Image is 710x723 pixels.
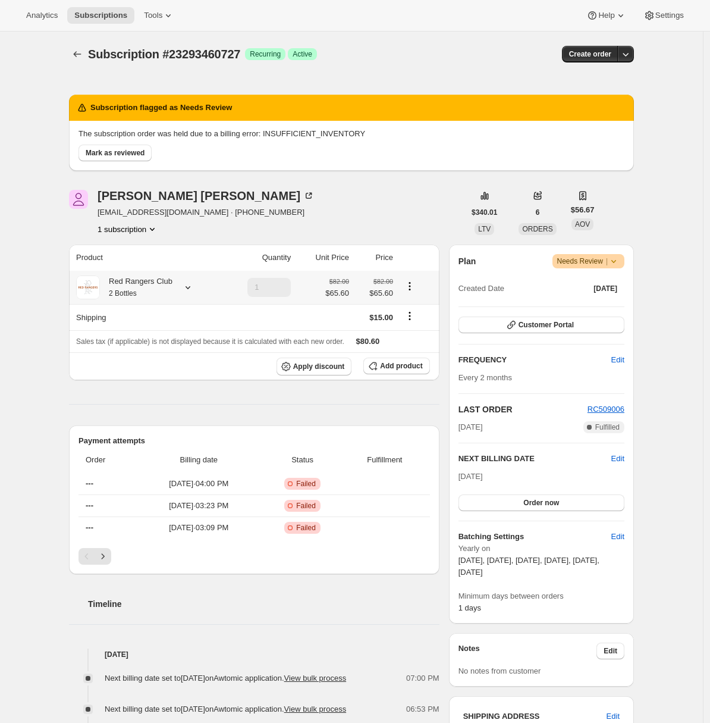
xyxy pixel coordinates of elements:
button: View bulk process [284,674,347,683]
button: Edit [596,643,624,659]
span: Customer Portal [519,320,574,330]
small: $82.00 [373,278,393,285]
span: 07:00 PM [406,672,439,684]
button: Subscriptions [67,7,134,24]
span: No notes from customer [458,666,541,675]
button: Subscriptions [69,46,86,62]
span: --- [86,501,93,510]
span: Fulfilled [595,422,620,432]
span: $15.00 [369,313,393,322]
button: $340.01 [464,204,504,221]
span: --- [86,523,93,532]
button: Help [579,7,633,24]
span: [DATE] · 03:23 PM [140,500,259,512]
button: Analytics [19,7,65,24]
div: Red Rangers Club [100,276,172,299]
button: RC509006 [588,403,624,415]
span: Fulfillment [347,454,423,466]
span: Billing date [140,454,259,466]
span: Next billing date set to [DATE] on Awtomic application . [105,674,346,683]
button: [DATE] [586,280,624,297]
nav: Pagination [78,548,430,565]
span: [DATE] · 04:00 PM [140,478,259,490]
img: product img [76,276,100,299]
button: 6 [529,204,547,221]
small: $82.00 [329,278,349,285]
th: Price [353,245,397,271]
span: $80.60 [356,337,380,346]
span: Create order [569,49,611,59]
h2: Plan [458,255,476,267]
h6: Batching Settings [458,531,611,543]
h3: Notes [458,643,597,659]
span: Needs Review [557,255,620,267]
span: Edit [607,711,620,722]
span: $340.01 [472,208,497,217]
h2: Timeline [88,598,439,610]
button: Next [95,548,111,565]
button: Edit [611,453,624,465]
span: $65.60 [356,287,393,299]
button: Order now [458,494,624,511]
span: Mark as reviewed [86,148,144,158]
h2: Payment attempts [78,435,430,447]
h3: SHIPPING ADDRESS [463,711,607,722]
span: Analytics [26,11,58,20]
h4: [DATE] [69,649,439,661]
span: Settings [655,11,684,20]
span: Recurring [250,49,281,59]
span: [DATE] · 03:09 PM [140,522,259,534]
span: $65.60 [325,287,349,299]
span: Edit [604,646,617,656]
button: Mark as reviewed [78,145,152,161]
button: Edit [604,527,632,546]
button: Add product [363,358,429,374]
span: ORDERS [522,225,552,233]
span: LTV [478,225,491,233]
th: Unit Price [294,245,353,271]
button: Apply discount [277,358,352,375]
a: RC509006 [588,405,624,414]
span: Minimum days between orders [458,590,624,602]
th: Quantity [222,245,295,271]
button: Product actions [98,223,158,235]
button: Edit [604,350,632,370]
span: $56.67 [571,204,595,216]
span: Failed [296,501,316,511]
span: Next billing date set to [DATE] on Awtomic application . [105,705,346,713]
button: Shipping actions [400,309,419,323]
span: [DATE] [458,472,483,481]
button: Create order [562,46,618,62]
h2: FREQUENCY [458,354,611,366]
span: [DATE] [593,284,617,293]
span: --- [86,479,93,488]
th: Shipping [69,304,222,330]
th: Product [69,245,222,271]
span: Every 2 months [458,373,512,382]
span: 6 [536,208,540,217]
span: Anthony Escalante [69,190,88,209]
button: Settings [636,7,691,24]
small: 2 Bottles [109,289,137,298]
button: View bulk process [284,705,347,713]
span: 06:53 PM [406,703,439,715]
button: Product actions [400,280,419,293]
h2: NEXT BILLING DATE [458,453,611,465]
span: 1 days [458,603,481,612]
span: Order now [523,498,559,508]
span: [DATE] [458,421,483,433]
span: [DATE], [DATE], [DATE], [DATE], [DATE], [DATE] [458,556,599,577]
span: Tools [144,11,162,20]
span: | [606,256,608,266]
span: Sales tax (if applicable) is not displayed because it is calculated with each new order. [76,337,344,346]
button: Customer Portal [458,317,624,333]
h2: LAST ORDER [458,403,588,415]
span: Subscription #23293460727 [88,48,240,61]
th: Order [78,447,136,473]
span: Apply discount [293,362,345,371]
span: [EMAIL_ADDRESS][DOMAIN_NAME] · [PHONE_NUMBER] [98,206,315,218]
button: Tools [137,7,181,24]
span: Failed [296,479,316,489]
span: Yearly on [458,543,624,555]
